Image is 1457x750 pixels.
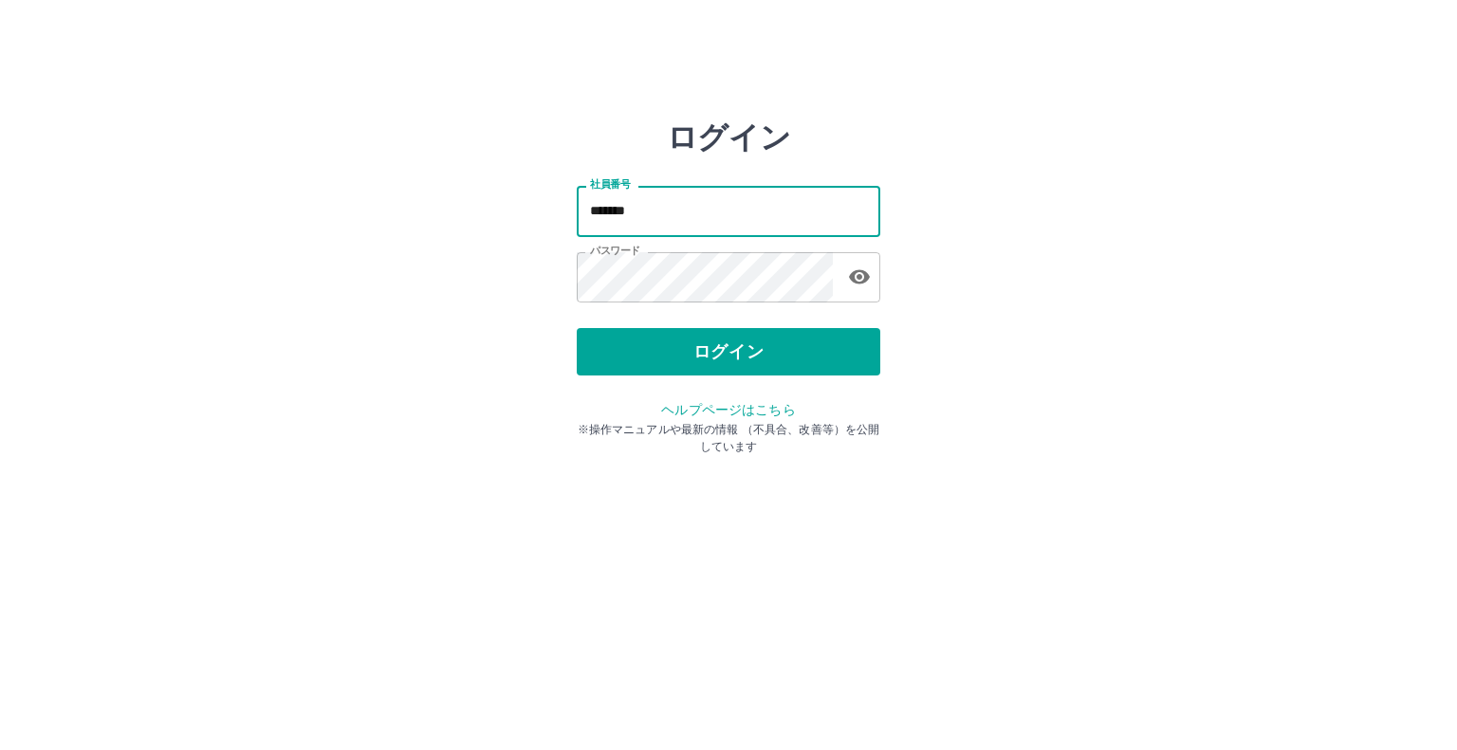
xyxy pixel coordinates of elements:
button: ログイン [577,328,880,375]
label: パスワード [590,244,640,258]
a: ヘルプページはこちら [661,402,795,417]
label: 社員番号 [590,177,630,192]
p: ※操作マニュアルや最新の情報 （不具合、改善等）を公開しています [577,421,880,455]
h2: ログイン [667,119,791,155]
